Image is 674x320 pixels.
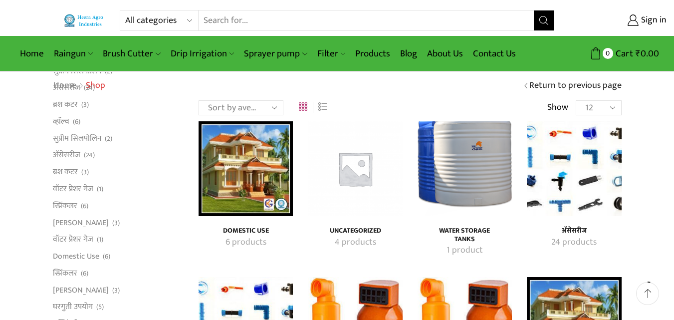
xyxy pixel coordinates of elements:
span: (6) [81,269,88,279]
mark: 4 products [335,236,376,249]
a: व्हाॅल्व [53,113,69,130]
span: (3) [112,286,120,296]
a: Brush Cutter [98,42,165,65]
img: Uncategorized [308,121,402,216]
a: Visit product category अ‍ॅसेसरीज [527,121,621,216]
a: स्प्रिंकलर [53,265,77,282]
h4: Uncategorized [319,227,391,235]
a: Filter [312,42,350,65]
a: अ‍ॅसेसरीज [53,147,80,164]
a: Blog [395,42,422,65]
a: ब्रश कटर [53,96,78,113]
span: (24) [84,150,95,160]
a: Domestic Use [53,248,99,265]
span: (2) [105,134,112,144]
a: ब्रश कटर [53,164,78,181]
a: Visit product category अ‍ॅसेसरीज [538,236,610,249]
a: अ‍ॅसेसरीज [53,79,80,96]
span: Show [547,101,568,114]
a: Contact Us [468,42,521,65]
a: Sprayer pump [239,42,312,65]
a: Visit product category Uncategorized [308,121,402,216]
span: (3) [112,218,120,228]
input: Search for... [199,10,533,30]
a: वॉटर प्रेशर गेज [53,231,93,248]
span: (6) [81,201,88,211]
span: (6) [73,117,80,127]
img: अ‍ॅसेसरीज [527,121,621,216]
a: Visit product category Water Storage Tanks [429,227,501,244]
a: Products [350,42,395,65]
a: Visit product category Uncategorized [319,236,391,249]
a: Visit product category अ‍ॅसेसरीज [538,227,610,235]
mark: 1 product [447,244,483,257]
bdi: 0.00 [636,46,659,61]
a: वॉटर प्रेशर गेज [53,181,93,198]
span: (2) [105,66,112,76]
a: Home [15,42,49,65]
a: 0 Cart ₹0.00 [564,44,659,63]
h4: अ‍ॅसेसरीज [538,227,610,235]
mark: 24 products [551,236,597,249]
span: ₹ [636,46,641,61]
a: About Us [422,42,468,65]
a: [PERSON_NAME] [53,214,109,231]
span: Cart [613,47,633,60]
a: Visit product category Domestic Use [199,121,293,216]
a: Visit product category Domestic Use [210,236,282,249]
mark: 6 products [225,236,266,249]
a: घरगुती उपयोग [53,299,93,316]
a: Raingun [49,42,98,65]
a: Visit product category Water Storage Tanks [418,121,512,216]
img: Water Storage Tanks [418,121,512,216]
span: (3) [81,167,89,177]
span: (1) [97,235,103,245]
a: Visit product category Domestic Use [210,227,282,235]
a: स्प्रिंकलर [53,197,77,214]
span: (6) [103,252,110,262]
a: [PERSON_NAME] [53,282,109,299]
img: Domestic Use [199,121,293,216]
span: (1) [97,184,103,194]
a: सुप्रीम सिलपोलिन [53,130,101,147]
a: Visit product category Uncategorized [319,227,391,235]
span: (3) [81,100,89,110]
span: 0 [603,48,613,58]
button: Search button [534,10,554,30]
a: Drip Irrigation [166,42,239,65]
select: Shop order [199,100,283,115]
a: Sign in [569,11,667,29]
a: Visit product category Water Storage Tanks [429,244,501,257]
h4: Water Storage Tanks [429,227,501,244]
span: (24) [84,83,95,93]
h4: Domestic Use [210,227,282,235]
a: Return to previous page [529,79,622,92]
span: (5) [96,302,104,312]
span: Sign in [639,14,667,27]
